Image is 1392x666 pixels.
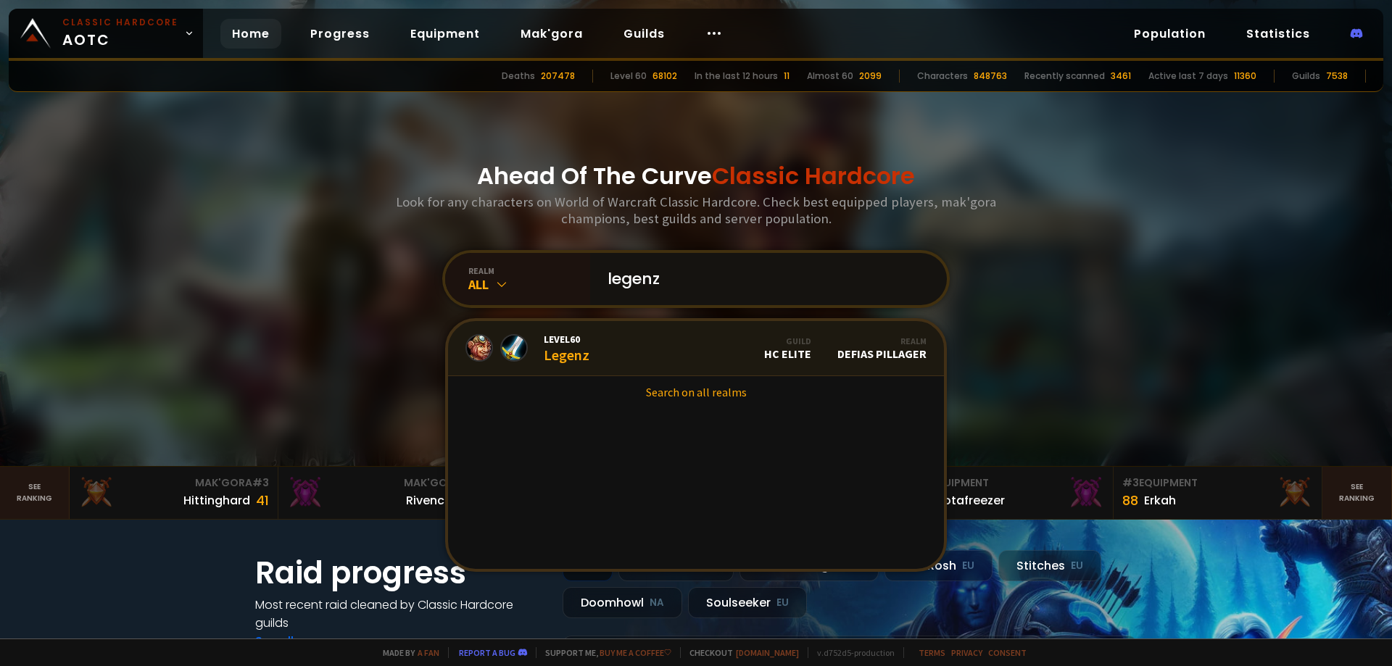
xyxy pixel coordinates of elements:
[905,467,1114,519] a: #2Equipment88Notafreezer
[988,647,1027,658] a: Consent
[837,336,927,346] div: Realm
[837,336,927,361] div: Defias Pillager
[859,70,882,83] div: 2099
[1122,475,1313,491] div: Equipment
[1148,70,1228,83] div: Active last 7 days
[1114,467,1322,519] a: #3Equipment88Erkah
[544,333,589,364] div: Legenz
[962,559,974,573] small: EU
[477,159,915,193] h1: Ahead Of The Curve
[509,19,594,49] a: Mak'gora
[1292,70,1320,83] div: Guilds
[784,70,790,83] div: 11
[974,70,1007,83] div: 848763
[736,647,799,658] a: [DOMAIN_NAME]
[1144,491,1176,509] div: Erkah
[255,550,545,596] h1: Raid progress
[62,16,178,51] span: AOTC
[544,333,589,346] span: Level 60
[459,647,515,658] a: Report a bug
[1234,70,1256,83] div: 11360
[884,550,993,581] div: Nek'Rosh
[256,491,269,510] div: 41
[78,475,269,491] div: Mak'Gora
[650,596,664,610] small: NA
[680,647,799,658] span: Checkout
[1322,467,1392,519] a: Seeranking
[374,647,439,658] span: Made by
[541,70,575,83] div: 207478
[255,596,545,632] h4: Most recent raid cleaned by Classic Hardcore guilds
[612,19,676,49] a: Guilds
[9,9,203,58] a: Classic HardcoreAOTC
[998,550,1101,581] div: Stitches
[712,159,915,192] span: Classic Hardcore
[406,491,452,509] div: Rivench
[600,647,671,658] a: Buy me a coffee
[807,70,853,83] div: Almost 60
[448,321,944,376] a: Level60LegenzGuildHC EliteRealmDefias Pillager
[448,376,944,408] a: Search on all realms
[62,16,178,29] small: Classic Hardcore
[502,70,535,83] div: Deaths
[468,265,590,276] div: realm
[764,336,811,361] div: HC Elite
[255,633,349,649] a: See all progress
[390,193,1002,227] h3: Look for any characters on World of Warcraft Classic Hardcore. Check best equipped players, mak'g...
[299,19,381,49] a: Progress
[688,587,807,618] div: Soulseeker
[917,70,968,83] div: Characters
[278,467,487,519] a: Mak'Gora#2Rivench100
[220,19,281,49] a: Home
[599,253,929,305] input: Search a character...
[468,276,590,293] div: All
[764,336,811,346] div: Guild
[418,647,439,658] a: a fan
[610,70,647,83] div: Level 60
[183,491,250,509] div: Hittinghard
[1326,70,1348,83] div: 7538
[563,587,682,618] div: Doomhowl
[1111,70,1131,83] div: 3461
[287,475,478,491] div: Mak'Gora
[695,70,778,83] div: In the last 12 hours
[935,491,1005,509] div: Notafreezer
[1024,70,1105,83] div: Recently scanned
[951,647,982,658] a: Privacy
[913,475,1104,491] div: Equipment
[1122,475,1139,490] span: # 3
[70,467,278,519] a: Mak'Gora#3Hittinghard41
[252,475,269,490] span: # 3
[1071,559,1083,573] small: EU
[1235,19,1322,49] a: Statistics
[1122,491,1138,510] div: 88
[808,647,895,658] span: v. d752d5 - production
[776,596,789,610] small: EU
[399,19,492,49] a: Equipment
[536,647,671,658] span: Support me,
[652,70,677,83] div: 68102
[919,647,945,658] a: Terms
[1122,19,1217,49] a: Population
